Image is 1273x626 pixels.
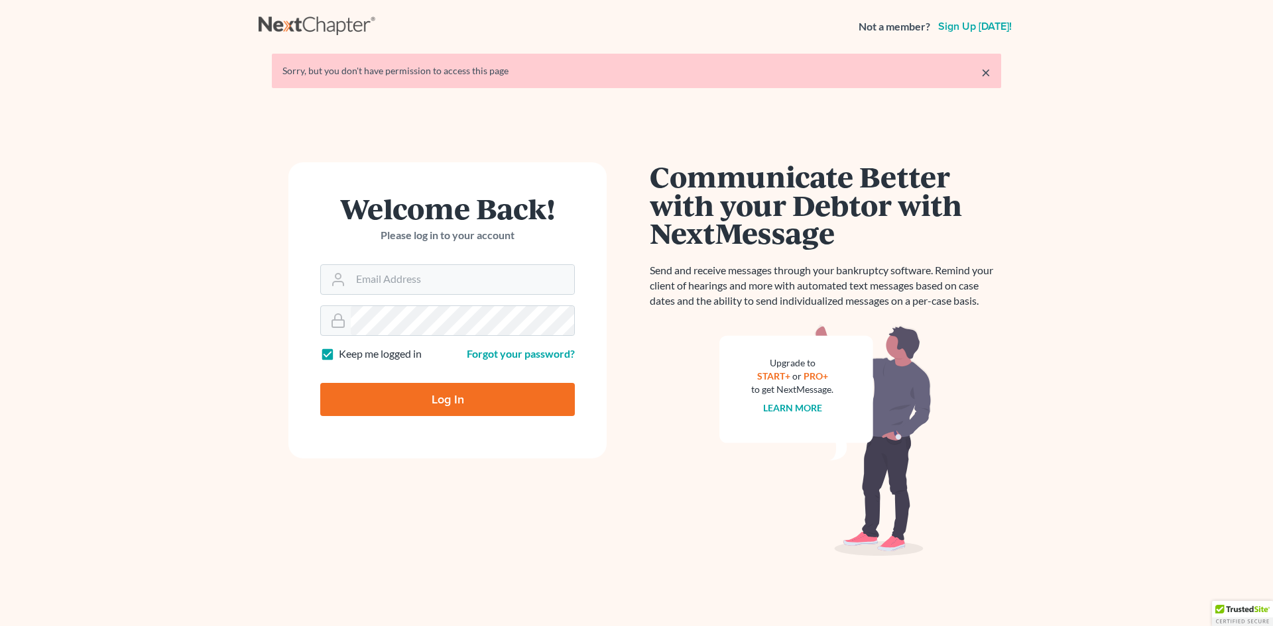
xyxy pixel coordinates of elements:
p: Please log in to your account [320,228,575,243]
p: Send and receive messages through your bankruptcy software. Remind your client of hearings and mo... [650,263,1001,309]
div: to get NextMessage. [751,383,833,396]
a: × [981,64,991,80]
h1: Welcome Back! [320,194,575,223]
a: PRO+ [804,370,828,382]
a: START+ [757,370,790,382]
a: Sign up [DATE]! [936,21,1014,32]
strong: Not a member? [859,19,930,34]
h1: Communicate Better with your Debtor with NextMessage [650,162,1001,247]
div: TrustedSite Certified [1212,601,1273,626]
label: Keep me logged in [339,346,422,362]
input: Email Address [351,265,574,294]
div: Upgrade to [751,356,833,370]
a: Learn more [763,402,822,413]
span: or [792,370,802,382]
a: Forgot your password? [467,347,575,360]
input: Log In [320,383,575,416]
div: Sorry, but you don't have permission to access this page [282,64,991,78]
img: nextmessage_bg-59042aed3d76b12b5cd301f8e5b87938c9018125f34e5fa2b7a6b67550977c72.svg [719,325,932,556]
